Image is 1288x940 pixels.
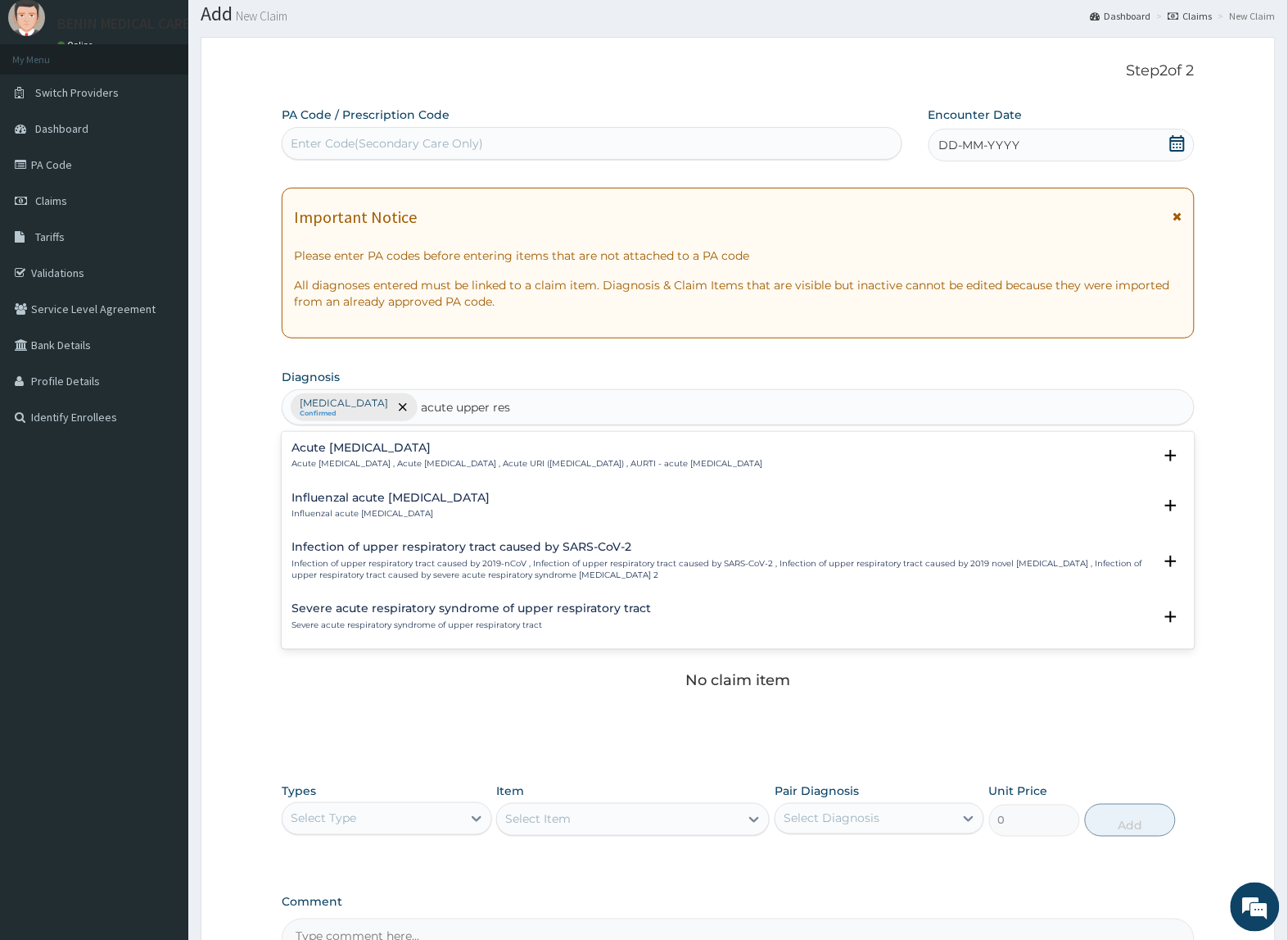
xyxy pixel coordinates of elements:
i: open select status [1161,496,1181,515]
span: We're online! [95,207,226,372]
div: Enter Code(Secondary Care Only) [291,135,483,152]
i: open select status [1161,607,1181,627]
h4: Severe acute respiratory syndrome of upper respiratory tract [291,602,651,615]
h4: Infection of upper respiratory tract caused by SARS-CoV-2 [291,541,1152,553]
div: Select Type [291,811,356,827]
span: Switch Providers [35,85,119,100]
p: Step 2 of 2 [282,62,1194,80]
h1: Important Notice [294,208,417,226]
h4: Acute [MEDICAL_DATA] [291,442,762,454]
small: Confirmed [300,410,388,418]
textarea: Type your message and hit 'Enter' [8,447,312,505]
a: Claims [1168,9,1213,23]
span: DD-MM-YYYY [939,137,1020,153]
p: Acute [MEDICAL_DATA] , Acute [MEDICAL_DATA] , Acute URI ([MEDICAL_DATA]) , AURTI - acute [MEDICAL... [291,458,762,470]
i: open select status [1161,552,1181,571]
span: remove selection option [395,400,410,415]
a: Dashboard [1091,9,1151,23]
p: Infection of upper respiratory tract caused by 2019-nCoV , Infection of upper respiratory tract c... [291,558,1152,582]
img: d_794563401_company_1708531726252_794563401 [30,82,66,123]
h4: Influenzal acute [MEDICAL_DATA] [291,492,490,504]
button: Add [1085,804,1176,837]
small: New Claim [233,10,287,22]
p: [MEDICAL_DATA] [300,397,388,410]
div: Minimize live chat window [269,8,308,48]
h1: Add [201,3,1276,25]
label: Types [282,784,316,798]
label: Encounter Date [929,107,1023,123]
p: All diagnoses entered must be linked to a claim item. Diagnosis & Claim Items that are visible bu... [294,277,1182,310]
label: Item [496,783,524,799]
label: Pair Diagnosis [775,783,859,799]
p: Influenzal acute [MEDICAL_DATA] [291,508,490,520]
p: No claim item [686,672,791,688]
label: Comment [282,896,1194,910]
span: Dashboard [35,121,88,136]
a: Online [57,39,97,51]
label: Unit Price [989,783,1048,799]
p: Please enter PA codes before entering items that are not attached to a PA code [294,247,1182,264]
div: Chat with us now [85,92,275,113]
p: BENIN MEDICAL CARE LIMITED [57,16,244,31]
p: Severe acute respiratory syndrome of upper respiratory tract [291,620,651,631]
span: Claims [35,193,67,208]
li: New Claim [1214,9,1276,23]
label: Diagnosis [282,369,340,385]
div: Select Diagnosis [784,811,879,827]
i: open select status [1161,446,1181,465]
span: Tariffs [35,229,65,244]
label: PA Code / Prescription Code [282,107,450,123]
